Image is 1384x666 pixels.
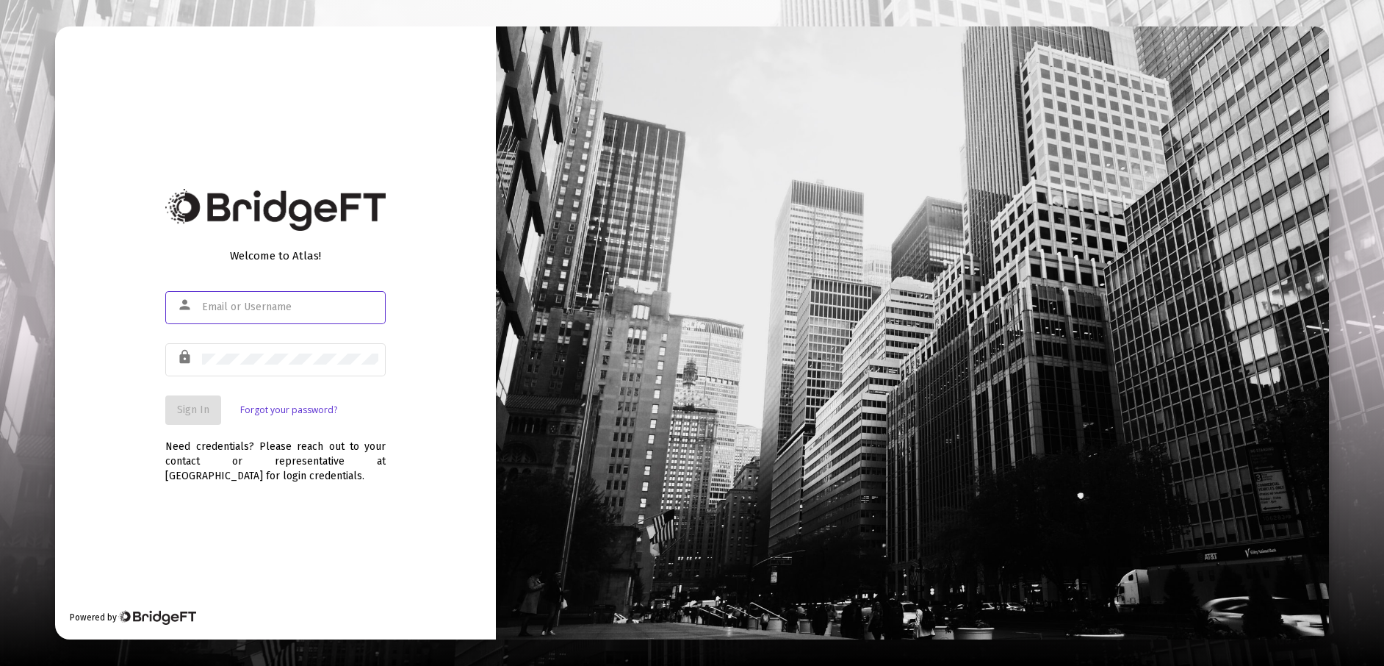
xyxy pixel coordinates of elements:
button: Sign In [165,395,221,425]
mat-icon: person [177,296,195,314]
div: Powered by [70,610,195,625]
div: Welcome to Atlas! [165,248,386,263]
input: Email or Username [202,301,378,313]
img: Bridge Financial Technology Logo [165,189,386,231]
img: Bridge Financial Technology Logo [118,610,195,625]
span: Sign In [177,404,209,416]
div: Need credentials? Please reach out to your contact or representative at [GEOGRAPHIC_DATA] for log... [165,425,386,484]
a: Forgot your password? [240,403,337,418]
mat-icon: lock [177,348,195,366]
